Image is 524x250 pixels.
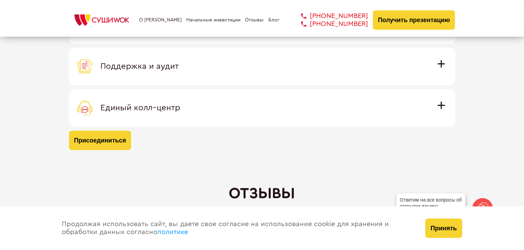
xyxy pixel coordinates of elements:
div: Ответим на все вопросы об открытии вашего [PERSON_NAME]! [396,193,465,219]
span: Единый колл–центр [101,104,180,112]
button: Получить презентацию [373,10,455,30]
a: О [PERSON_NAME] [139,17,182,23]
a: [PHONE_NUMBER] [291,20,368,28]
button: Принять [425,219,462,238]
a: Начальные инвестиции [186,17,240,23]
a: [PHONE_NUMBER] [291,12,368,20]
a: политике [158,229,188,235]
a: Отзывы [245,17,264,23]
img: СУШИWOK [69,12,135,28]
a: Блог [268,17,279,23]
div: Продолжая использовать сайт, вы даете свое согласие на использование cookie для хранения и обрабо... [55,206,419,250]
span: Поддержка и аудит [101,62,179,71]
button: Присоединиться [69,131,131,150]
